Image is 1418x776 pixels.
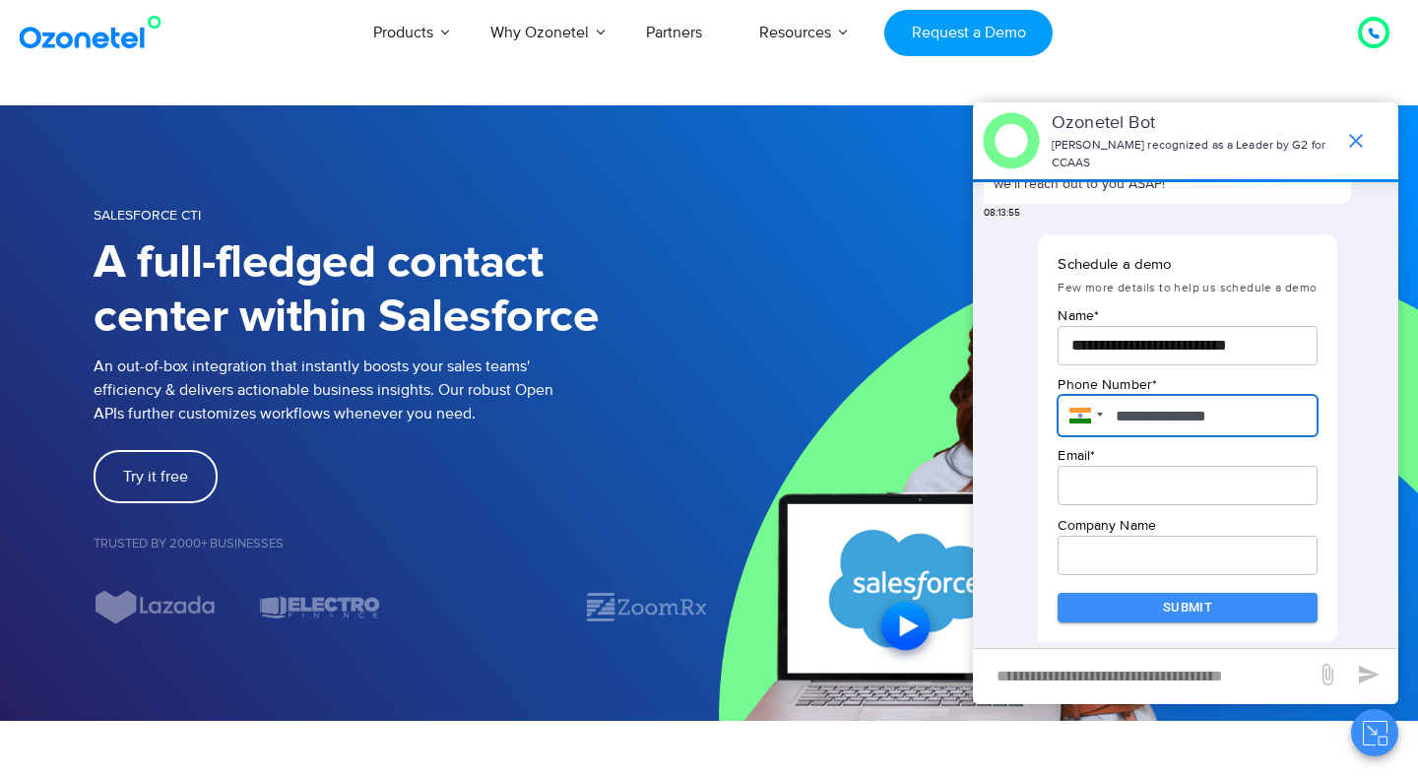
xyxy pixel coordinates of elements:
p: [PERSON_NAME] recognized as a Leader by G2 for CCAAS [1052,137,1334,172]
h5: Trusted by 2000+ Businesses [94,538,709,550]
div: 7 / 7 [257,590,381,624]
p: An out-of-box integration that instantly boosts your sales teams' efficiency & delivers actionabl... [94,355,709,425]
p: Phone Number * [1058,374,1317,395]
img: header [983,112,1040,169]
div: new-msg-input [983,659,1306,694]
span: Few more details to help us schedule a demo [1058,281,1317,295]
img: electro [258,590,382,624]
div: 6 / 7 [94,590,218,624]
button: Submit [1058,593,1317,623]
span: Try it free [123,469,188,485]
p: Company Name [1058,515,1317,536]
img: Lazada [94,590,218,624]
p: Name * [1058,305,1317,326]
p: Email * [1058,445,1317,466]
a: Request a Demo [884,10,1053,56]
span: SALESFORCE CTI [94,207,201,224]
button: Close chat [1351,709,1398,756]
a: Try it free [94,450,218,503]
span: end chat or minimize [1336,121,1376,161]
div: 2 / 7 [585,590,709,624]
img: zoomrx [585,590,709,624]
p: Ozonetel Bot [1052,110,1334,137]
div: India: + 91 [1058,395,1109,436]
div: Image Carousel [94,590,709,624]
h1: A full-fledged contact center within Salesforce [94,236,709,345]
div: 1 / 7 [421,595,546,618]
p: Schedule a demo [1058,254,1317,277]
span: 08:13:55 [984,206,1020,221]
